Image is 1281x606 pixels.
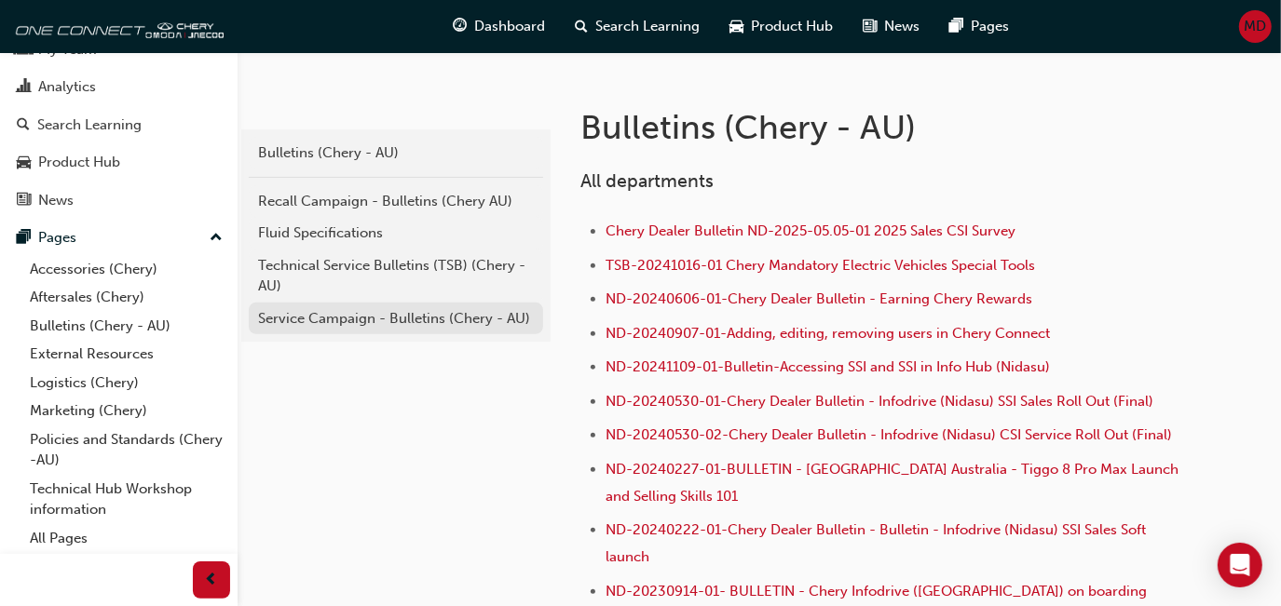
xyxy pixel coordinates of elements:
span: All departments [580,170,714,192]
span: prev-icon [205,569,219,592]
a: ND-20240227-01-BULLETIN - [GEOGRAPHIC_DATA] Australia - Tiggo 8 Pro Max Launch and Selling Skills... [606,461,1182,505]
span: news-icon [864,15,878,38]
a: Analytics [7,70,230,104]
div: Bulletins (Chery - AU) [258,142,534,164]
a: Marketing (Chery) [22,397,230,425]
a: Service Campaign - Bulletins (Chery - AU) [249,303,543,335]
div: Fluid Specifications [258,222,534,244]
a: Search Learning [7,108,230,142]
span: MD [1245,16,1267,37]
span: pages-icon [17,230,31,247]
a: ND-20240530-02-Chery Dealer Bulletin - Infodrive (Nidasu) CSI Service Roll Out (Final) [606,426,1172,443]
a: news-iconNews [849,7,935,46]
span: Search Learning [596,16,701,37]
a: Product Hub [7,145,230,180]
a: ND-20240222-01-Chery Dealer Bulletin - Bulletin - Infodrive (Nidasu) SSI Sales Soft launch [606,521,1150,565]
h1: Bulletins (Chery - AU) [580,107,1139,148]
span: News [885,16,920,37]
a: News [7,183,230,218]
a: Policies and Standards (Chery -AU) [22,425,230,475]
a: Logistics (Chery) [22,369,230,397]
div: Search Learning [37,114,142,136]
button: Pages [7,221,230,255]
div: Pages [38,227,76,249]
div: Recall Campaign - Bulletins (Chery AU) [258,191,534,212]
div: Service Campaign - Bulletins (Chery - AU) [258,308,534,330]
div: News [38,190,74,211]
a: Recall Campaign - Bulletins (Chery AU) [249,185,543,218]
span: up-icon [210,226,223,250]
a: ND-20240907-01-Adding, editing, removing users in Chery Connect [606,325,1050,342]
div: Technical Service Bulletins (TSB) (Chery - AU) [258,255,534,297]
img: oneconnect [9,7,224,45]
a: All Pages [22,524,230,553]
a: Technical Service Bulletins (TSB) (Chery - AU) [249,249,543,303]
a: car-iconProduct Hub [715,7,849,46]
a: TSB-20241016-01 Chery Mandatory Electric Vehicles Special Tools [606,257,1035,274]
span: pages-icon [950,15,964,38]
span: car-icon [730,15,744,38]
span: search-icon [576,15,589,38]
a: pages-iconPages [935,7,1025,46]
a: Technical Hub Workshop information [22,475,230,524]
span: Dashboard [475,16,546,37]
span: Product Hub [752,16,834,37]
div: Open Intercom Messenger [1218,543,1262,587]
a: Aftersales (Chery) [22,283,230,312]
a: Bulletins (Chery - AU) [249,137,543,169]
span: guage-icon [454,15,468,38]
span: people-icon [17,42,31,59]
a: External Resources [22,340,230,369]
a: Accessories (Chery) [22,255,230,284]
a: ND-20240606-01-Chery Dealer Bulletin - Earning Chery Rewards [606,290,1032,307]
span: chart-icon [17,79,31,96]
a: ND-20241109-01-Bulletin-Accessing SSI and SSI in Info Hub (Nidasu) [606,358,1050,375]
button: MD [1239,10,1272,43]
div: Product Hub [38,152,120,173]
span: search-icon [17,117,30,134]
a: ND-20230914-01- BULLETIN - Chery Infodrive ([GEOGRAPHIC_DATA]) on boarding [606,583,1147,599]
span: news-icon [17,193,31,209]
a: Fluid Specifications [249,217,543,249]
a: Bulletins (Chery - AU) [22,312,230,341]
a: guage-iconDashboard [439,7,561,46]
a: ND-20240530-01-Chery Dealer Bulletin - Infodrive (Nidasu) SSI Sales Roll Out (Final) [606,393,1153,410]
a: Chery Dealer Bulletin ND-2025-05.05-01 2025 Sales CSI Survey [606,222,1015,239]
div: Analytics [38,76,96,98]
span: car-icon [17,155,31,171]
a: search-iconSearch Learning [561,7,715,46]
span: Pages [972,16,1010,37]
